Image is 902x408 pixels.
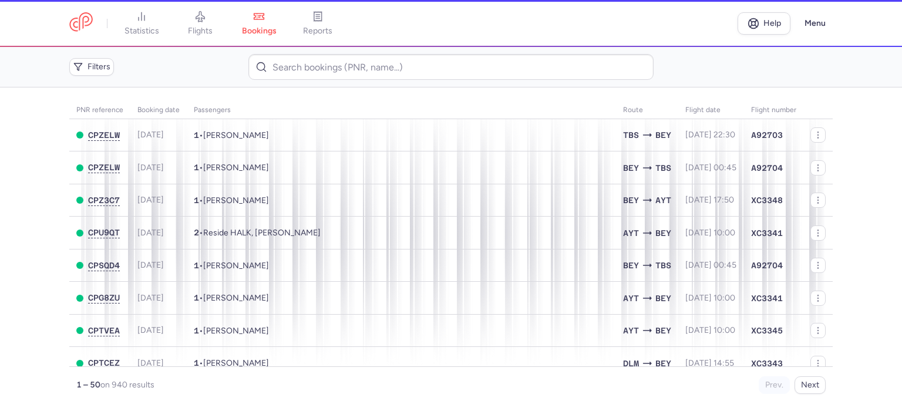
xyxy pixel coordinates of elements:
a: Help [738,12,790,35]
button: Menu [797,12,833,35]
span: [DATE] [137,325,164,335]
span: XC3341 [751,227,783,239]
span: TBS [623,129,639,141]
span: • [194,163,269,173]
span: reports [303,26,332,36]
span: 1 [194,163,199,172]
span: [DATE] 10:00 [685,228,735,238]
span: BEY [655,357,671,370]
span: • [194,326,269,336]
span: [DATE] 00:45 [685,260,736,270]
span: BEY [655,324,671,337]
span: CPSQD4 [88,261,120,270]
span: [DATE] [137,228,164,238]
button: CPG8ZU [88,293,120,303]
th: Flight number [744,102,803,119]
span: A92704 [751,162,783,174]
span: Nataliya KAZANTSEVA [203,326,269,336]
a: CitizenPlane red outlined logo [69,12,93,34]
button: Prev. [759,376,790,394]
span: • [194,130,269,140]
button: CPU9QT [88,228,120,238]
span: • [194,228,321,238]
button: CPZELW [88,163,120,173]
span: XC3343 [751,358,783,369]
span: AYT [655,194,671,207]
span: 2 [194,228,199,237]
a: flights [171,11,230,36]
th: flight date [678,102,744,119]
span: BEY [655,292,671,305]
span: A92703 [751,129,783,141]
span: XC3348 [751,194,783,206]
span: 1 [194,261,199,270]
a: reports [288,11,347,36]
span: 1 [194,326,199,335]
span: [DATE] 22:30 [685,130,735,140]
span: [DATE] 10:00 [685,293,735,303]
span: [DATE] 00:45 [685,163,736,173]
button: CPZELW [88,130,120,140]
span: CPTVEA [88,326,120,335]
span: TBS [655,161,671,174]
span: AYT [623,227,639,240]
th: Route [616,102,678,119]
span: Mira MERASHLI [203,163,269,173]
span: Mariam AZZAM [203,195,269,205]
span: [DATE] 17:50 [685,195,734,205]
button: CPTVEA [88,326,120,336]
span: flights [188,26,213,36]
span: 1 [194,358,199,367]
th: Booking date [130,102,187,119]
span: BEY [623,194,639,207]
span: XC3345 [751,325,783,336]
span: Mira MERASHLI [203,130,269,140]
span: [DATE] [137,130,164,140]
span: 1 [194,130,199,140]
button: CPZ3C7 [88,195,120,205]
span: [DATE] [137,293,164,303]
span: XC3341 [751,292,783,304]
span: DLM [623,357,639,370]
span: [DATE] [137,260,164,270]
span: TBS [655,259,671,272]
span: Maysaa ASAAD [203,358,269,368]
span: CPZ3C7 [88,195,120,205]
span: BEY [623,161,639,174]
span: Help [763,19,781,28]
span: 1 [194,195,199,205]
span: A92704 [751,259,783,271]
button: CPTCEZ [88,358,120,368]
th: Passengers [187,102,616,119]
span: CPZELW [88,163,120,172]
button: Filters [69,58,114,76]
span: BEY [655,129,671,141]
span: [DATE] [137,195,164,205]
input: Search bookings (PNR, name...) [248,54,653,80]
button: Next [795,376,826,394]
span: BEY [623,259,639,272]
span: Wafika TAFRAN [203,261,269,271]
a: bookings [230,11,288,36]
span: 1 [194,293,199,302]
span: on 940 results [100,380,154,390]
span: [DATE] [137,163,164,173]
span: [DATE] 14:55 [685,358,734,368]
strong: 1 – 50 [76,380,100,390]
span: [DATE] [137,358,164,368]
button: CPSQD4 [88,261,120,271]
span: • [194,358,269,368]
span: [DATE] 10:00 [685,325,735,335]
a: statistics [112,11,171,36]
span: Reside HALK, Goktug HALK [203,228,321,238]
span: Pol MAJDALANI [203,293,269,303]
th: PNR reference [69,102,130,119]
span: • [194,261,269,271]
span: bookings [242,26,277,36]
span: • [194,195,269,205]
span: CPU9QT [88,228,120,237]
span: Filters [87,62,110,72]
